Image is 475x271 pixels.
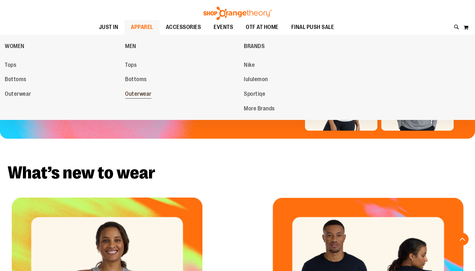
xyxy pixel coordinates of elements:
h2: What’s new to wear [8,164,467,182]
span: Nike [244,62,255,70]
span: ACCESSORIES [166,20,201,34]
span: Bottoms [5,76,26,84]
span: JUST IN [99,20,118,34]
a: OTF AT HOME [239,20,285,35]
span: WOMEN [5,43,25,51]
span: APPAREL [131,20,153,34]
span: OTF AT HOME [246,20,279,34]
span: lululemon [244,76,268,84]
span: BRANDS [244,43,265,51]
a: Tops [125,59,237,71]
a: Outerwear [125,88,237,100]
span: Bottoms [125,76,147,84]
a: FINAL PUSH SALE [285,20,341,35]
a: EVENTS [207,20,239,35]
a: BRANDS [244,38,361,54]
img: Shop Orangetheory [202,7,273,20]
span: MEN [125,43,136,51]
span: Outerwear [5,91,31,99]
a: JUST IN [93,20,125,35]
a: APPAREL [124,20,160,35]
span: Tops [125,62,137,70]
a: MEN [125,38,241,54]
span: More Brands [244,105,275,113]
span: EVENTS [214,20,233,34]
a: Bottoms [125,74,237,85]
span: Tops [5,62,16,70]
span: FINAL PUSH SALE [291,20,334,34]
a: ACCESSORIES [160,20,208,35]
button: Back To Top [456,233,469,246]
a: WOMEN [5,38,122,54]
span: Sportiqe [244,91,265,99]
span: Outerwear [125,91,152,99]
